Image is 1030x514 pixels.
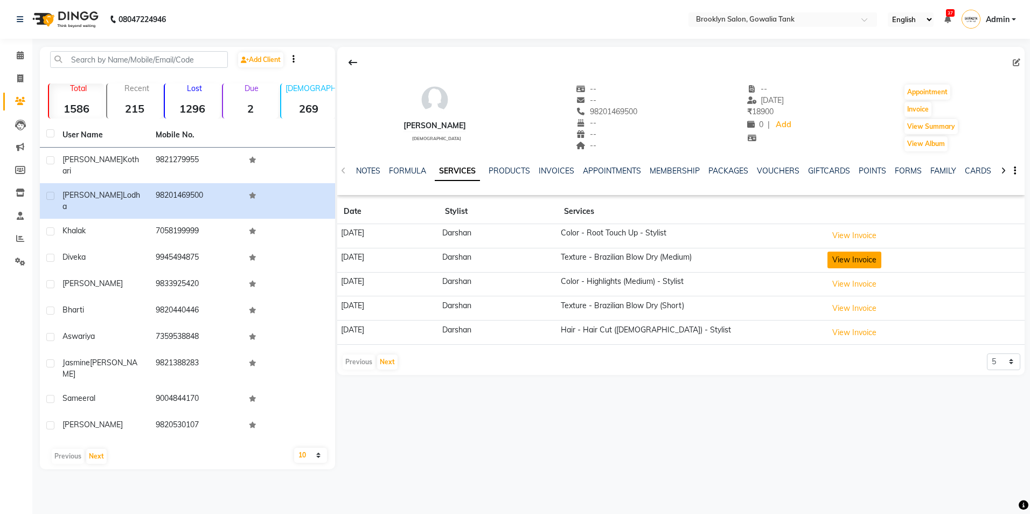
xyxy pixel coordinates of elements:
td: 98201469500 [149,183,242,219]
span: 0 [747,120,763,129]
img: logo [27,4,101,34]
button: Next [86,449,107,464]
td: Darshan [439,224,557,248]
a: GIFTCARDS [808,166,850,176]
span: 98201469500 [576,107,637,116]
button: Next [377,355,398,370]
span: -- [576,129,596,139]
div: Back to Client [342,52,364,73]
span: [PERSON_NAME] [62,155,123,164]
span: diveka [62,252,86,262]
a: PACKAGES [708,166,748,176]
strong: 269 [281,102,336,115]
span: [DATE] [747,95,784,105]
td: [DATE] [337,296,439,321]
img: avatar [419,84,451,116]
span: [PERSON_NAME] [62,420,123,429]
span: sameeral [62,393,95,403]
td: 9004844170 [149,386,242,413]
td: [DATE] [337,321,439,345]
a: INVOICES [539,166,574,176]
th: Mobile No. [149,123,242,148]
a: PRODUCTS [489,166,530,176]
b: 08047224946 [119,4,166,34]
td: Darshan [439,248,557,272]
button: View Invoice [827,300,881,317]
p: Recent [112,84,162,93]
a: NOTES [356,166,380,176]
a: SERVICES [435,162,480,181]
span: khalak [62,226,86,235]
span: [PERSON_NAME] [62,190,123,200]
td: 9945494875 [149,245,242,272]
td: 9820440446 [149,298,242,324]
button: View Invoice [827,324,881,341]
button: Invoice [904,102,931,117]
p: Lost [169,84,220,93]
p: Total [53,84,104,93]
span: [PERSON_NAME] [62,358,137,379]
button: View Invoice [827,276,881,293]
span: -- [576,141,596,150]
div: [PERSON_NAME] [403,120,466,131]
span: Admin [986,14,1010,25]
button: View Invoice [827,252,881,268]
a: 37 [944,15,951,24]
td: Darshan [439,272,557,296]
button: View Invoice [827,227,881,244]
span: [DEMOGRAPHIC_DATA] [412,136,461,141]
a: CARDS [965,166,991,176]
td: Color - Root Touch Up - Stylist [558,224,824,248]
strong: 2 [223,102,278,115]
strong: 215 [107,102,162,115]
span: -- [576,95,596,105]
span: | [768,119,770,130]
a: Add [774,117,793,133]
span: ₹ [747,107,752,116]
strong: 1586 [49,102,104,115]
th: Stylist [439,199,557,224]
td: Texture - Brazilian Blow Dry (Short) [558,296,824,321]
p: Due [225,84,278,93]
a: Add Client [238,52,283,67]
td: 9833925420 [149,272,242,298]
span: -- [576,84,596,94]
th: Date [337,199,439,224]
button: View Summary [904,119,958,134]
a: MEMBERSHIP [650,166,700,176]
button: View Album [904,136,948,151]
span: jasmine [62,358,90,367]
td: Darshan [439,321,557,345]
span: [PERSON_NAME] [62,279,123,288]
td: 9820530107 [149,413,242,439]
strong: 1296 [165,102,220,115]
td: Texture - Brazilian Blow Dry (Medium) [558,248,824,272]
td: 9821279955 [149,148,242,183]
th: User Name [56,123,149,148]
td: [DATE] [337,248,439,272]
img: Admin [962,10,980,29]
td: [DATE] [337,224,439,248]
p: [DEMOGRAPHIC_DATA] [286,84,336,93]
span: Aswariya [62,331,95,341]
span: 37 [946,9,955,17]
td: 9821388283 [149,351,242,386]
td: [DATE] [337,272,439,296]
a: APPOINTMENTS [583,166,641,176]
button: Appointment [904,85,950,100]
a: FORMS [895,166,922,176]
td: Color - Highlights (Medium) - Stylist [558,272,824,296]
input: Search by Name/Mobile/Email/Code [50,51,228,68]
a: FORMULA [389,166,426,176]
td: 7058199999 [149,219,242,245]
a: POINTS [859,166,886,176]
a: FAMILY [930,166,956,176]
span: -- [576,118,596,128]
td: Darshan [439,296,557,321]
span: 18900 [747,107,774,116]
td: Hair - Hair Cut ([DEMOGRAPHIC_DATA]) - Stylist [558,321,824,345]
td: 7359538848 [149,324,242,351]
a: VOUCHERS [757,166,799,176]
th: Services [558,199,824,224]
span: -- [747,84,768,94]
